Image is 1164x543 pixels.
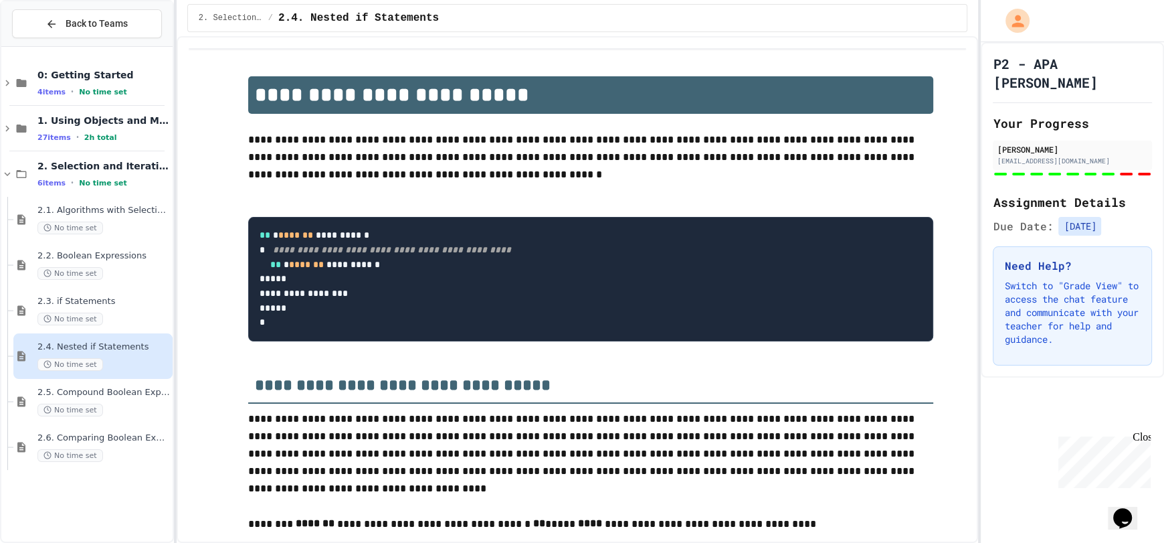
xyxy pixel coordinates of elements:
[278,10,439,26] span: 2.4. Nested if Statements
[37,160,170,172] span: 2. Selection and Iteration
[1058,217,1101,236] span: [DATE]
[37,133,71,142] span: 27 items
[37,69,170,81] span: 0: Getting Started
[37,341,170,353] span: 2.4. Nested if Statements
[997,156,1148,166] div: [EMAIL_ADDRESS][DOMAIN_NAME]
[993,193,1152,212] h2: Assignment Details
[991,5,1033,36] div: My Account
[37,114,170,127] span: 1. Using Objects and Methods
[37,250,170,262] span: 2.2. Boolean Expressions
[37,222,103,234] span: No time set
[37,88,66,96] span: 4 items
[79,88,127,96] span: No time set
[37,205,170,216] span: 2.1. Algorithms with Selection and Repetition
[79,179,127,187] span: No time set
[993,218,1053,234] span: Due Date:
[37,296,170,307] span: 2.3. if Statements
[268,13,273,23] span: /
[1004,279,1141,346] p: Switch to "Grade View" to access the chat feature and communicate with your teacher for help and ...
[37,449,103,462] span: No time set
[71,86,74,97] span: •
[71,177,74,188] span: •
[66,17,128,31] span: Back to Teams
[5,5,92,85] div: Chat with us now!Close
[1004,258,1141,274] h3: Need Help?
[37,313,103,325] span: No time set
[12,9,162,38] button: Back to Teams
[84,133,117,142] span: 2h total
[199,13,263,23] span: 2. Selection and Iteration
[993,114,1152,133] h2: Your Progress
[37,358,103,371] span: No time set
[37,387,170,398] span: 2.5. Compound Boolean Expressions
[76,132,79,143] span: •
[37,433,170,444] span: 2.6. Comparing Boolean Expressions ([PERSON_NAME] Laws)
[37,404,103,416] span: No time set
[1108,489,1151,530] iframe: chat widget
[1053,431,1151,488] iframe: chat widget
[993,54,1152,92] h1: P2 - APA [PERSON_NAME]
[997,143,1148,155] div: [PERSON_NAME]
[37,267,103,280] span: No time set
[37,179,66,187] span: 6 items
